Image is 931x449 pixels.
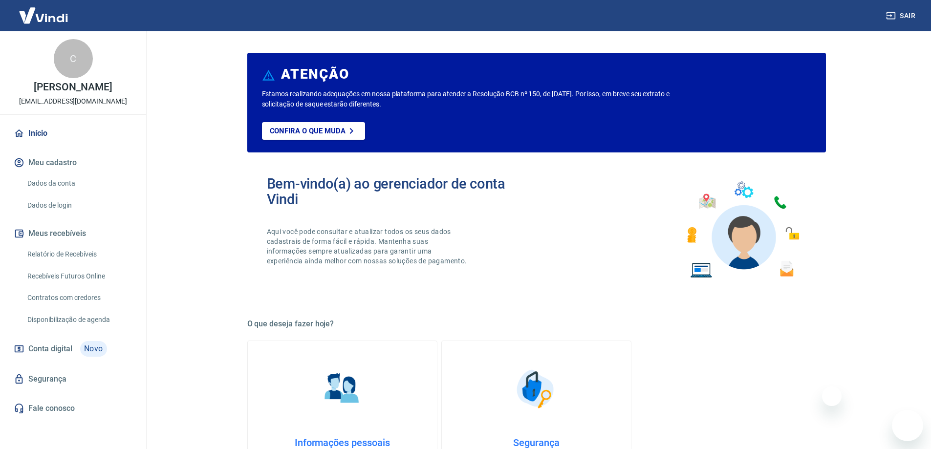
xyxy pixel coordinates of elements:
[267,176,537,207] h2: Bem-vindo(a) ao gerenciador de conta Vindi
[281,69,349,79] h6: ATENÇÃO
[678,176,806,284] img: Imagem de um avatar masculino com diversos icones exemplificando as funcionalidades do gerenciado...
[80,341,107,357] span: Novo
[12,123,134,144] a: Início
[12,337,134,361] a: Conta digitalNovo
[12,223,134,244] button: Meus recebíveis
[247,319,826,329] h5: O que deseja fazer hoje?
[23,244,134,264] a: Relatório de Recebíveis
[54,39,93,78] div: C
[262,89,701,109] p: Estamos realizando adequações em nossa plataforma para atender a Resolução BCB nº 150, de [DATE]....
[457,437,615,449] h4: Segurança
[267,227,469,266] p: Aqui você pode consultar e atualizar todos os seus dados cadastrais de forma fácil e rápida. Mant...
[23,195,134,215] a: Dados de login
[263,437,421,449] h4: Informações pessoais
[12,0,75,30] img: Vindi
[884,7,919,25] button: Sair
[12,398,134,419] a: Fale conosco
[19,96,127,107] p: [EMAIL_ADDRESS][DOMAIN_NAME]
[822,386,842,406] iframe: Fechar mensagem
[892,410,923,441] iframe: Botão para abrir a janela de mensagens
[28,342,72,356] span: Conta digital
[12,152,134,173] button: Meu cadastro
[23,288,134,308] a: Contratos com credores
[262,122,365,140] a: Confira o que muda
[270,127,346,135] p: Confira o que muda
[23,173,134,193] a: Dados da conta
[34,82,112,92] p: [PERSON_NAME]
[12,368,134,390] a: Segurança
[23,266,134,286] a: Recebíveis Futuros Online
[318,364,367,413] img: Informações pessoais
[512,364,561,413] img: Segurança
[23,310,134,330] a: Disponibilização de agenda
